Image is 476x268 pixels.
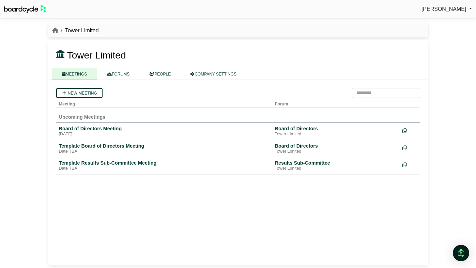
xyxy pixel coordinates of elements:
div: Date TBA [59,166,270,171]
span: Upcoming Meetings [59,114,106,120]
div: Open Intercom Messenger [453,245,469,261]
a: FORUMS [97,68,139,80]
div: Template Board of Directors Meeting [59,143,270,149]
div: Make a copy [402,125,417,135]
div: Tower Limited [275,149,397,154]
a: Board of Directors Tower Limited [275,143,397,154]
div: Board of Directors Meeting [59,125,270,132]
a: COMPANY SETTINGS [181,68,246,80]
div: Date TBA [59,149,270,154]
div: Results Sub-Committee [275,160,397,166]
div: Board of Directors [275,143,397,149]
th: Forum [272,98,400,108]
div: [DATE] [59,132,270,137]
th: Meeting [56,98,272,108]
li: Tower Limited [58,26,99,35]
a: Board of Directors Tower Limited [275,125,397,137]
div: Tower Limited [275,132,397,137]
div: Make a copy [402,160,417,169]
img: BoardcycleBlackGreen-aaafeed430059cb809a45853b8cf6d952af9d84e6e89e1f1685b34bfd5cb7d64.svg [4,5,46,13]
div: Board of Directors [275,125,397,132]
a: MEETINGS [52,68,97,80]
a: Results Sub-Committee Tower Limited [275,160,397,171]
div: Make a copy [402,143,417,152]
a: Template Results Sub-Committee Meeting Date TBA [59,160,270,171]
nav: breadcrumb [52,26,99,35]
a: New meeting [56,88,103,98]
a: Board of Directors Meeting [DATE] [59,125,270,137]
div: Template Results Sub-Committee Meeting [59,160,270,166]
a: PEOPLE [139,68,181,80]
span: [PERSON_NAME] [421,6,466,12]
a: Template Board of Directors Meeting Date TBA [59,143,270,154]
span: Tower Limited [67,50,126,61]
div: Tower Limited [275,166,397,171]
a: [PERSON_NAME] [421,5,472,14]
